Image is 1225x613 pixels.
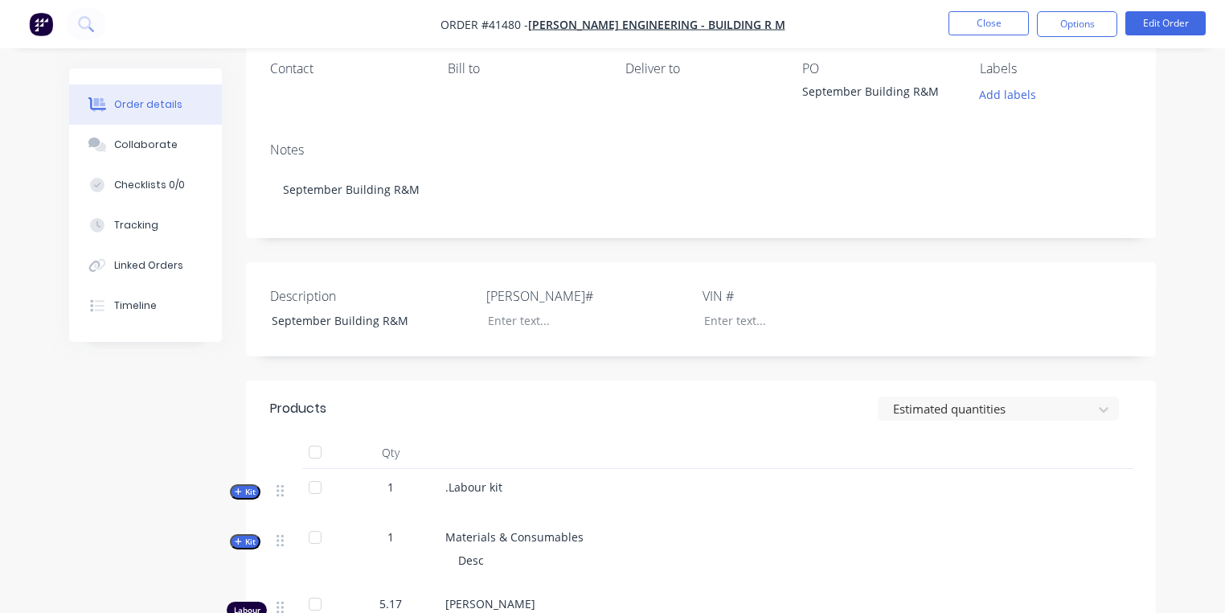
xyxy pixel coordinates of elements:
div: Contact [270,61,422,76]
span: [PERSON_NAME] [445,596,535,611]
button: Checklists 0/0 [69,165,222,205]
div: Labels [980,61,1132,76]
button: Collaborate [69,125,222,165]
span: Desc [458,553,484,568]
button: Tracking [69,205,222,245]
span: .Labour kit [445,479,502,495]
span: Order #41480 - [440,17,528,32]
button: Add labels [971,83,1045,105]
div: Checklists 0/0 [114,178,185,192]
div: Collaborate [114,138,178,152]
div: September Building R&M [802,83,954,105]
div: September Building R&M [259,309,460,332]
label: [PERSON_NAME]# [486,286,687,306]
label: Description [270,286,471,306]
span: Kit [235,486,256,498]
button: Options [1037,11,1117,37]
a: [PERSON_NAME] Engineering - Building R M [528,17,785,32]
div: PO [802,61,954,76]
span: Kit [235,536,256,548]
div: Bill to [448,61,600,76]
div: Order details [114,97,182,112]
div: Tracking [114,218,158,232]
label: VIN # [703,286,903,306]
div: Notes [270,142,1132,158]
button: Linked Orders [69,245,222,286]
button: Kit [230,484,260,500]
div: Linked Orders [114,258,183,273]
div: Timeline [114,298,157,313]
button: Edit Order [1125,11,1206,35]
div: Products [270,399,326,418]
button: Kit [230,534,260,549]
button: Order details [69,84,222,125]
span: Materials & Consumables [445,529,584,545]
div: Qty [342,437,439,469]
div: Deliver to [625,61,777,76]
button: Close [948,11,1029,35]
span: 1 [387,529,394,545]
button: Timeline [69,286,222,326]
span: 5.17 [379,595,402,612]
div: September Building R&M [270,165,1132,214]
img: Factory [29,12,53,36]
span: 1 [387,479,394,496]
